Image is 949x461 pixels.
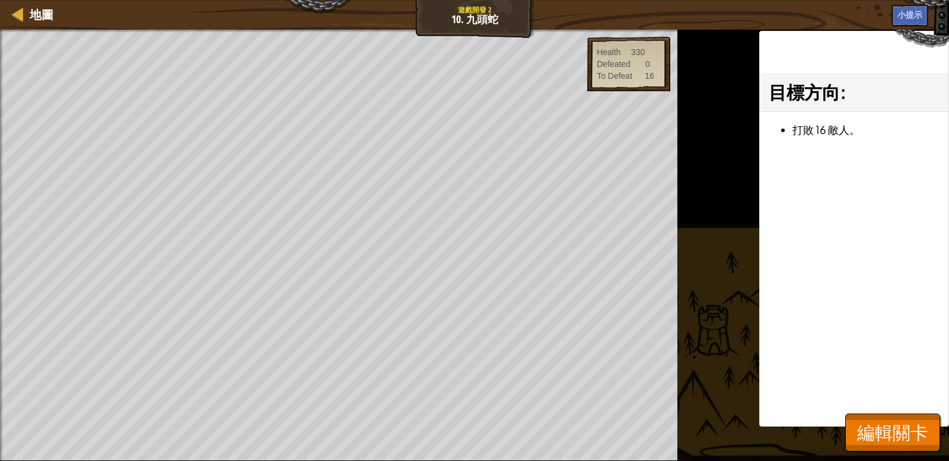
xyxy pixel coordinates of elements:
div: To Defeat [597,70,632,82]
button: 編輯關卡 [845,414,940,452]
span: 小提示 [897,9,922,20]
h3: : [769,79,940,105]
div: Health [597,46,620,58]
div: 0 [645,58,650,70]
li: 打敗 16 敵人。 [792,121,940,138]
span: 編輯關卡 [857,420,928,444]
div: 16 [645,70,654,82]
div: Defeated [597,58,630,70]
span: 地圖 [30,7,53,23]
a: 地圖 [24,7,53,23]
span: 目標方向 [769,81,840,103]
div: 330 [631,46,645,58]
